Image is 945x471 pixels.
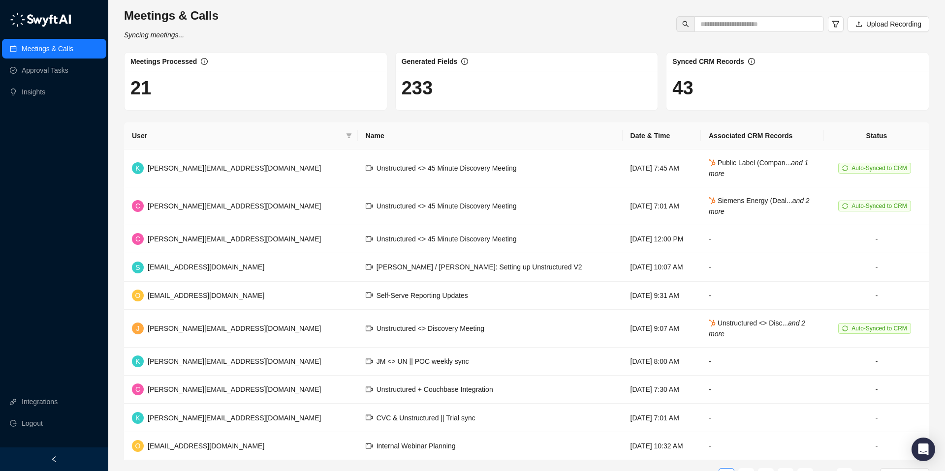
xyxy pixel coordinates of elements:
td: [DATE] 8:00 AM [623,348,701,376]
td: - [824,282,929,310]
td: - [824,404,929,432]
td: - [824,376,929,404]
span: C [135,234,140,244]
span: [EMAIL_ADDRESS][DOMAIN_NAME] [148,442,264,450]
td: - [701,404,824,432]
span: video-camera [366,414,373,421]
td: - [701,253,824,281]
span: [EMAIL_ADDRESS][DOMAIN_NAME] [148,263,264,271]
span: Meetings Processed [130,58,197,65]
i: and 1 more [709,159,808,177]
span: left [51,456,58,463]
span: sync [842,325,848,331]
td: [DATE] 9:07 AM [623,310,701,348]
span: Unstructured <> Discovery Meeting [377,324,484,332]
a: Integrations [22,392,58,412]
span: Self-Serve Reporting Updates [377,292,468,299]
td: [DATE] 7:01 AM [623,404,701,432]
span: video-camera [366,292,373,298]
span: S [135,262,140,273]
span: filter [344,128,354,143]
span: [PERSON_NAME][EMAIL_ADDRESS][DOMAIN_NAME] [148,385,321,393]
h1: 233 [402,77,652,99]
span: [PERSON_NAME][EMAIL_ADDRESS][DOMAIN_NAME] [148,324,321,332]
th: Status [824,122,929,149]
span: filter [832,20,840,28]
span: video-camera [366,358,373,365]
td: [DATE] 9:31 AM [623,282,701,310]
span: Generated Fields [402,58,458,65]
i: Syncing meetings... [124,31,184,39]
span: video-camera [366,264,373,270]
h1: 43 [672,77,923,99]
span: [EMAIL_ADDRESS][DOMAIN_NAME] [148,292,264,299]
td: [DATE] 7:30 AM [623,376,701,404]
span: C [135,201,140,211]
span: K [135,412,140,423]
i: and 2 more [709,319,805,338]
span: K [135,356,140,367]
span: [PERSON_NAME][EMAIL_ADDRESS][DOMAIN_NAME] [148,235,321,243]
td: [DATE] 7:01 AM [623,187,701,225]
span: Unstructured + Couchbase Integration [377,385,493,393]
span: video-camera [366,235,373,242]
span: info-circle [201,58,208,65]
span: Unstructured <> 45 Minute Discovery Meeting [377,164,517,172]
span: [PERSON_NAME][EMAIL_ADDRESS][DOMAIN_NAME] [148,414,321,422]
span: User [132,130,342,141]
span: upload [855,21,862,28]
h3: Meetings & Calls [124,8,219,24]
span: Unstructured <> Disc... [709,319,805,338]
span: Unstructured <> 45 Minute Discovery Meeting [377,235,517,243]
span: logout [10,420,17,427]
span: video-camera [366,325,373,332]
span: Internal Webinar Planning [377,442,456,450]
span: Synced CRM Records [672,58,744,65]
a: Meetings & Calls [22,39,73,59]
span: [PERSON_NAME][EMAIL_ADDRESS][DOMAIN_NAME] [148,202,321,210]
td: - [701,376,824,404]
span: video-camera [366,165,373,172]
td: - [824,225,929,253]
span: Upload Recording [866,19,921,29]
span: [PERSON_NAME][EMAIL_ADDRESS][DOMAIN_NAME] [148,164,321,172]
td: - [701,225,824,253]
span: O [135,441,141,451]
span: JM <> UN || POC weekly sync [377,357,469,365]
span: sync [842,165,848,171]
span: [PERSON_NAME][EMAIL_ADDRESS][DOMAIN_NAME] [148,357,321,365]
th: Date & Time [623,122,701,149]
span: video-camera [366,386,373,393]
span: Logout [22,413,43,433]
span: Unstructured <> 45 Minute Discovery Meeting [377,202,517,210]
td: [DATE] 7:45 AM [623,149,701,187]
button: Upload Recording [848,16,929,32]
td: - [701,348,824,376]
span: sync [842,203,848,209]
span: video-camera [366,203,373,209]
span: K [135,163,140,174]
span: Siemens Energy (Deal... [709,197,810,215]
span: Auto-Synced to CRM [851,203,907,209]
th: Associated CRM Records [701,122,824,149]
span: J [136,323,140,334]
span: O [135,290,141,301]
span: CVC & Unstructured || Trial sync [377,414,475,422]
span: filter [346,133,352,139]
h1: 21 [130,77,381,99]
td: - [701,282,824,310]
span: C [135,384,140,395]
span: [PERSON_NAME] / [PERSON_NAME]: Setting up Unstructured V2 [377,263,582,271]
i: and 2 more [709,197,810,215]
td: - [701,432,824,460]
img: logo-05li4sbe.png [10,12,71,27]
span: video-camera [366,442,373,449]
span: Auto-Synced to CRM [851,325,907,332]
span: info-circle [461,58,468,65]
span: Public Label (Compan... [709,159,808,177]
td: [DATE] 12:00 PM [623,225,701,253]
td: [DATE] 10:07 AM [623,253,701,281]
a: Insights [22,82,45,102]
td: - [824,253,929,281]
span: Auto-Synced to CRM [851,165,907,172]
